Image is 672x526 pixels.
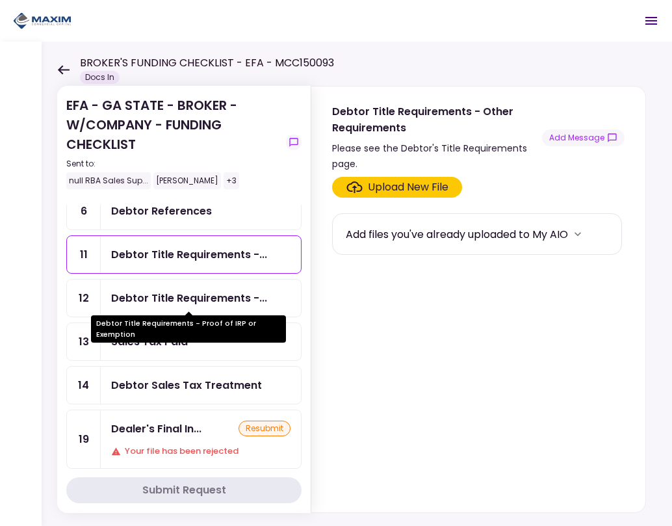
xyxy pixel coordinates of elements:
div: EFA - GA STATE - BROKER - W/COMPANY - FUNDING CHECKLIST [66,96,281,189]
div: resubmit [239,421,291,436]
div: Debtor Title Requirements - Other RequirementsPlease see the Debtor's Title Requirements page.sho... [311,86,646,513]
a: 19Dealer's Final InvoiceresubmitYour file has been rejected [66,410,302,469]
div: Your file has been rejected [111,445,291,458]
div: Debtor Title Requirements - Other Requirements [111,246,267,263]
button: more [568,224,588,244]
div: Dealer's Final Invoice [111,421,201,437]
div: Debtor Title Requirements - Proof of IRP or Exemption [111,290,267,306]
div: Add files you've already uploaded to My AIO [346,226,568,243]
div: Debtor Title Requirements - Proof of IRP or Exemption [91,315,286,343]
div: 11 [67,236,101,273]
div: Debtor References [111,203,212,219]
div: [PERSON_NAME] [153,172,221,189]
a: 13Sales Tax Paid [66,322,302,361]
div: Debtor Sales Tax Treatment [111,377,262,393]
button: Submit Request [66,477,302,503]
div: Please see the Debtor's Title Requirements page. [332,140,542,172]
div: 19 [67,410,101,468]
button: show-messages [286,135,302,150]
span: Click here to upload the required document [332,177,462,198]
div: 6 [67,192,101,230]
div: +3 [224,172,239,189]
a: 6Debtor References [66,192,302,230]
div: Debtor Title Requirements - Other Requirements [332,103,542,136]
a: 11Debtor Title Requirements - Other Requirements [66,235,302,274]
div: 14 [67,367,101,404]
img: Partner icon [13,11,71,31]
div: Upload New File [368,179,448,195]
button: Open menu [636,5,667,36]
div: 12 [67,280,101,317]
div: Docs In [80,71,120,84]
a: 12Debtor Title Requirements - Proof of IRP or Exemption [66,279,302,317]
div: Sent to: [66,158,281,170]
button: show-messages [542,129,625,146]
a: 14Debtor Sales Tax Treatment [66,366,302,404]
div: Submit Request [142,482,226,498]
div: 13 [67,323,101,360]
h1: BROKER'S FUNDING CHECKLIST - EFA - MCC150093 [80,55,334,71]
div: null RBA Sales Sup... [66,172,151,189]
